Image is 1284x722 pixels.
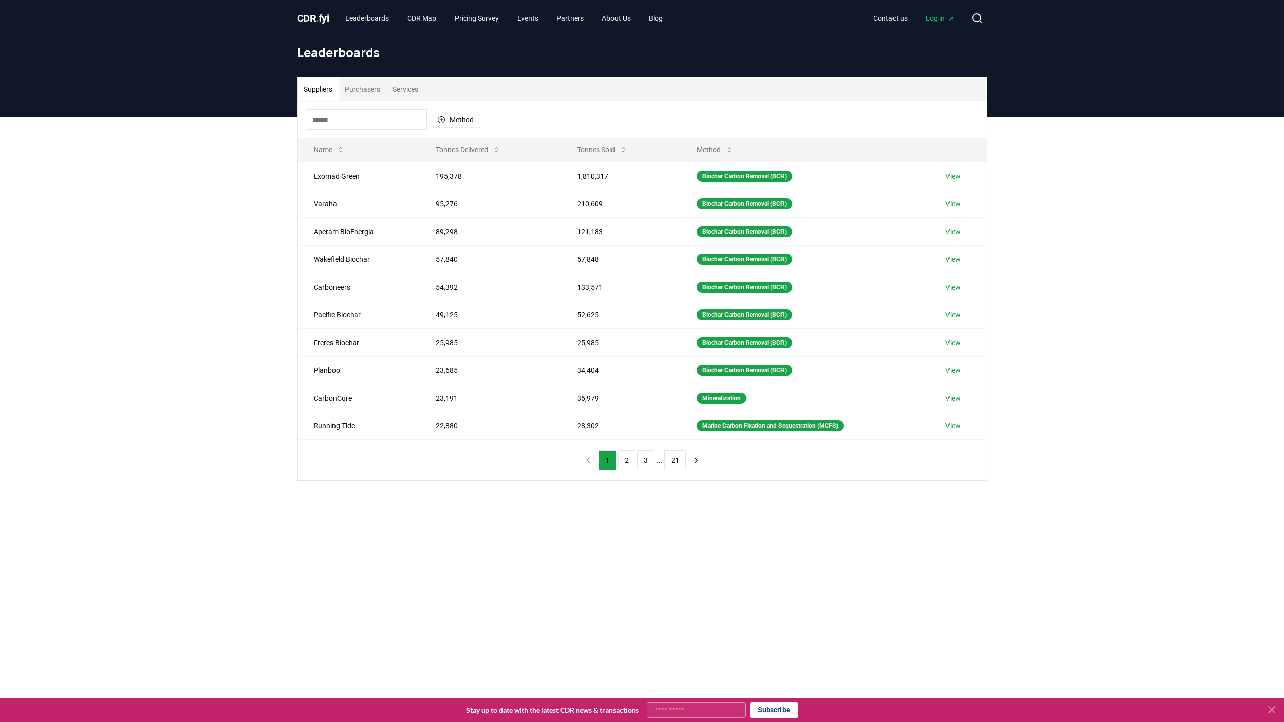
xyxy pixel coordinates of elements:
td: 25,985 [561,328,681,356]
td: 28,302 [561,412,681,439]
a: View [945,282,961,292]
a: Events [509,9,546,27]
div: Biochar Carbon Removal (BCR) [697,254,792,265]
h1: Leaderboards [297,44,987,61]
td: 52,625 [561,301,681,328]
button: Method [689,140,741,160]
li: ... [656,454,662,466]
a: CDR Map [399,9,444,27]
a: View [945,171,961,181]
a: View [945,365,961,375]
span: . [316,12,319,24]
td: Freres Biochar [298,328,420,356]
div: Biochar Carbon Removal (BCR) [697,282,792,293]
a: Pricing Survey [446,9,507,27]
td: 95,276 [420,190,561,217]
button: Purchasers [339,77,386,101]
div: Biochar Carbon Removal (BCR) [697,309,792,320]
td: Carboneers [298,273,420,301]
button: Services [386,77,424,101]
td: 23,191 [420,384,561,412]
td: CarbonCure [298,384,420,412]
div: Biochar Carbon Removal (BCR) [697,337,792,348]
button: Name [306,140,353,160]
button: Tonnes Delivered [428,140,509,160]
button: Method [431,112,480,128]
td: 25,985 [420,328,561,356]
div: Marine Carbon Fixation and Sequestration (MCFS) [697,420,844,431]
a: View [945,310,961,320]
td: Exomad Green [298,162,420,190]
a: Log in [918,9,963,27]
div: Biochar Carbon Removal (BCR) [697,171,792,182]
div: Biochar Carbon Removal (BCR) [697,226,792,237]
td: Pacific Biochar [298,301,420,328]
a: View [945,393,961,403]
td: Running Tide [298,412,420,439]
a: Contact us [865,9,916,27]
a: View [945,338,961,348]
span: CDR fyi [297,12,329,24]
td: Planboo [298,356,420,384]
button: 21 [664,450,686,470]
td: Wakefield Biochar [298,245,420,273]
td: 57,848 [561,245,681,273]
a: View [945,421,961,431]
td: 22,880 [420,412,561,439]
a: View [945,254,961,264]
td: 57,840 [420,245,561,273]
span: Log in [926,13,955,23]
button: 3 [637,450,654,470]
nav: Main [337,9,671,27]
td: 121,183 [561,217,681,245]
button: next page [688,450,705,470]
a: CDR.fyi [297,11,329,25]
button: Tonnes Sold [569,140,635,160]
td: 23,685 [420,356,561,384]
td: 1,810,317 [561,162,681,190]
td: 54,392 [420,273,561,301]
td: Aperam BioEnergia [298,217,420,245]
a: Leaderboards [337,9,397,27]
nav: Main [865,9,963,27]
td: 133,571 [561,273,681,301]
a: About Us [594,9,639,27]
button: 2 [618,450,635,470]
div: Biochar Carbon Removal (BCR) [697,365,792,376]
td: 210,609 [561,190,681,217]
a: View [945,227,961,237]
td: 89,298 [420,217,561,245]
td: Varaha [298,190,420,217]
td: 34,404 [561,356,681,384]
div: Biochar Carbon Removal (BCR) [697,198,792,209]
td: 195,378 [420,162,561,190]
button: Suppliers [298,77,339,101]
div: Mineralization [697,393,746,404]
a: Partners [548,9,592,27]
a: Blog [641,9,671,27]
button: 1 [599,450,616,470]
td: 36,979 [561,384,681,412]
a: View [945,199,961,209]
td: 49,125 [420,301,561,328]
